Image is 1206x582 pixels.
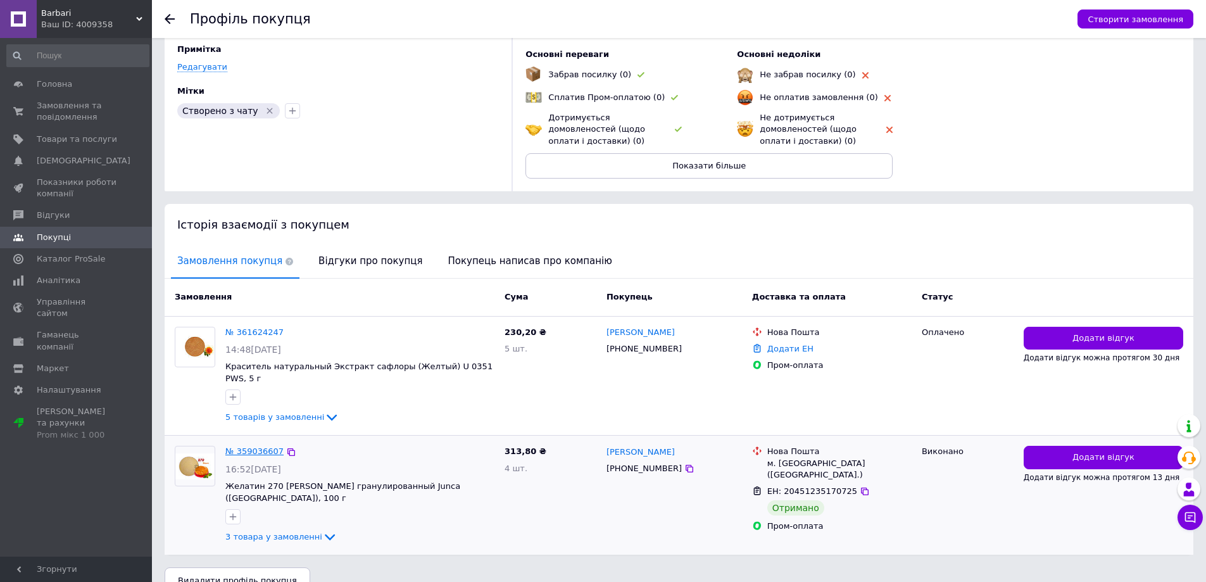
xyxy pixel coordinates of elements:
span: Додати відгук можна протягом 30 дня [1024,353,1179,362]
img: rating-tag-type [638,72,644,78]
span: Гаманець компанії [37,329,117,352]
img: emoji [525,66,541,82]
div: Оплачено [922,327,1014,338]
div: Нова Пошта [767,446,912,457]
span: Відгуки [37,210,70,221]
div: Ваш ID: 4009358 [41,19,152,30]
div: м. [GEOGRAPHIC_DATA] ([GEOGRAPHIC_DATA].) [767,458,912,481]
span: Не забрав посилку (0) [760,70,855,79]
span: Показати більше [672,161,746,170]
a: Фото товару [175,446,215,486]
span: Дотримується домовленостей (щодо оплати і доставки) (0) [548,113,645,145]
div: Нова Пошта [767,327,912,338]
img: rating-tag-type [884,95,891,101]
span: 4 шт. [505,464,527,473]
span: Не дотримується домовленостей (щодо оплати і доставки) (0) [760,113,857,145]
span: Аналітика [37,275,80,286]
div: Prom мікс 1 000 [37,429,117,441]
span: Відгуки про покупця [312,245,429,277]
span: Покупець написав про компанію [442,245,619,277]
span: Управління сайтом [37,296,117,319]
span: Примітка [177,44,222,54]
span: Замовлення покупця [171,245,299,277]
img: emoji [737,66,753,83]
a: Фото товару [175,327,215,367]
button: Створити замовлення [1077,9,1193,28]
span: Створити замовлення [1088,15,1183,24]
span: [PERSON_NAME] та рахунки [37,406,117,441]
span: Основні переваги [525,49,609,59]
img: Фото товару [175,336,215,358]
span: Cума [505,292,528,301]
span: Доставка та оплата [752,292,846,301]
span: 3 товара у замовленні [225,532,322,541]
button: Додати відгук [1024,446,1183,469]
span: Статус [922,292,953,301]
span: 5 товарів у замовленні [225,412,324,422]
span: Покупець [606,292,653,301]
span: 5 шт. [505,344,527,353]
span: Маркет [37,363,69,374]
span: Основні недоліки [737,49,820,59]
span: Забрав посилку (0) [548,70,631,79]
span: Замовлення [175,292,232,301]
img: Фото товару [175,453,215,480]
a: 5 товарів у замовленні [225,412,339,422]
div: Повернутися назад [165,14,175,24]
a: Краситель натуральный Экстракт сафлоры (Желтый) U 0351 PWS, 5 г [225,362,493,383]
button: Додати відгук [1024,327,1183,350]
span: 16:52[DATE] [225,464,281,474]
span: Покупці [37,232,71,243]
h1: Профіль покупця [190,11,311,27]
span: Замовлення та повідомлення [37,100,117,123]
span: Додати відгук [1072,332,1134,345]
a: Желатин 270 [PERSON_NAME] гранулированный Junca ([GEOGRAPHIC_DATA]), 100 г [225,481,460,503]
svg: Видалити мітку [265,106,275,116]
span: Налаштування [37,384,101,396]
span: Barbari [41,8,136,19]
span: Мітки [177,86,204,96]
img: emoji [525,121,542,137]
img: rating-tag-type [671,95,678,101]
input: Пошук [6,44,149,67]
span: 313,80 ₴ [505,446,546,456]
div: Отримано [767,500,824,516]
span: Додати відгук можна протягом 13 дня [1024,473,1179,482]
div: Виконано [922,446,1014,457]
a: [PERSON_NAME] [606,446,675,459]
div: [PHONE_NUMBER] [604,341,684,357]
a: № 359036607 [225,446,284,456]
span: Каталог ProSale [37,253,105,265]
span: Не оплатив замовлення (0) [760,92,877,102]
a: 3 товара у замовленні [225,532,337,541]
span: Додати відгук [1072,452,1134,464]
img: emoji [737,89,753,106]
button: Показати більше [525,153,893,179]
img: rating-tag-type [886,127,893,133]
div: Пром-оплата [767,521,912,532]
div: [PHONE_NUMBER] [604,460,684,477]
span: ЕН: 20451235170725 [767,486,857,496]
span: [DEMOGRAPHIC_DATA] [37,155,130,167]
span: Головна [37,79,72,90]
span: Створено з чату [182,106,258,116]
img: rating-tag-type [862,72,869,79]
span: Сплатив Пром-оплатою (0) [548,92,665,102]
span: Товари та послуги [37,134,117,145]
div: Пром-оплата [767,360,912,371]
a: № 361624247 [225,327,284,337]
a: Редагувати [177,62,227,72]
span: Показники роботи компанії [37,177,117,199]
img: emoji [525,89,542,106]
button: Чат з покупцем [1178,505,1203,530]
span: Історія взаємодії з покупцем [177,218,349,231]
a: Додати ЕН [767,344,813,353]
span: 230,20 ₴ [505,327,546,337]
img: rating-tag-type [675,127,682,132]
a: [PERSON_NAME] [606,327,675,339]
span: 14:48[DATE] [225,345,281,355]
img: emoji [737,121,753,137]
